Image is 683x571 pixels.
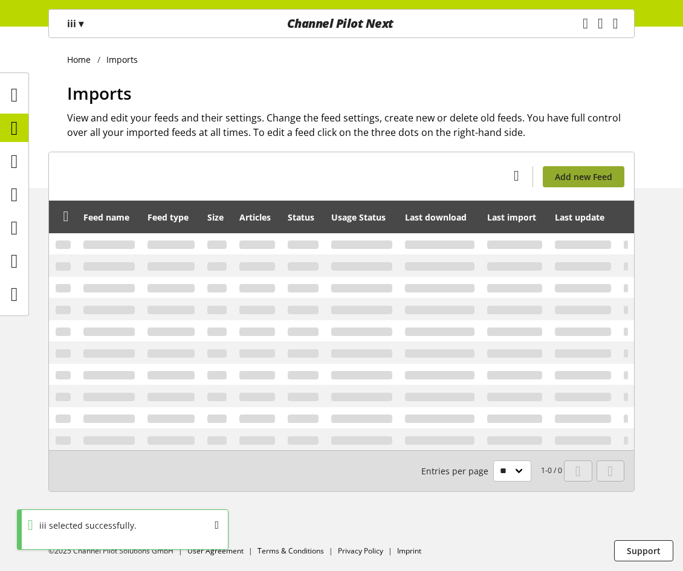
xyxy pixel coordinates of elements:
nav: main navigation [48,9,635,38]
p: iii [67,16,83,31]
div: Last download [405,205,474,229]
span: Imports [67,82,132,105]
div: Size [207,205,227,229]
div: Feed name [83,205,135,229]
div: Last update [555,205,611,229]
div: Status [288,205,319,229]
span: ▾ [79,17,83,30]
div: iii selected successfully. [33,519,137,532]
a: Imprint [397,546,421,556]
li: ©2025 Channel Pilot Solutions GmbH [48,546,187,556]
h2: View and edit your feeds and their settings. Change the feed settings, create new or delete old f... [67,111,635,140]
a: Terms & Conditions [257,546,324,556]
a: User Agreement [187,546,244,556]
span: Unlock to reorder rows [60,210,73,222]
button: Support [614,540,673,561]
small: 1-0 / 0 [421,460,562,482]
div: Last import [487,205,542,229]
a: Add new Feed [543,166,624,187]
a: Home [67,53,97,66]
a: Privacy Policy [338,546,383,556]
span: Support [627,544,661,557]
span: Add new Feed [555,170,612,183]
div: Articles [239,205,276,229]
div: Unlock to reorder rows [56,210,73,224]
div: Usage Status [331,205,392,229]
div: Feed type [147,205,194,229]
span: Entries per page [421,465,493,477]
